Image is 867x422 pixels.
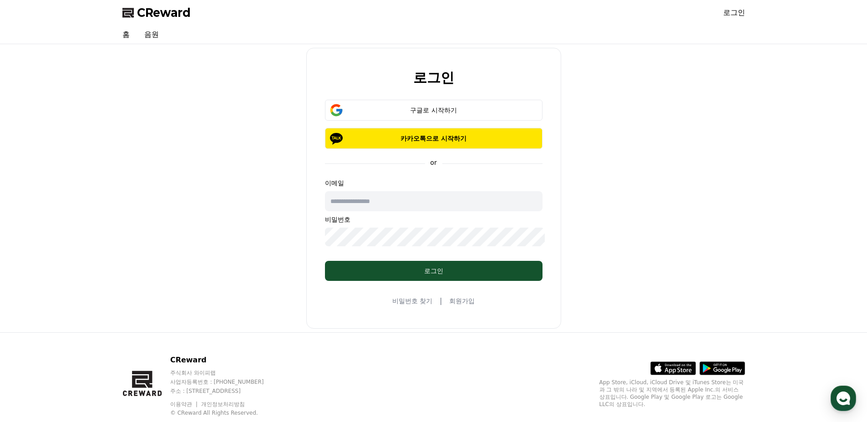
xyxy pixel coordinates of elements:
a: 비밀번호 찾기 [392,296,432,305]
a: 개인정보처리방침 [201,401,245,407]
a: 대화 [60,289,117,311]
h2: 로그인 [413,70,454,85]
button: 로그인 [325,261,543,281]
p: App Store, iCloud, iCloud Drive 및 iTunes Store는 미국과 그 밖의 나라 및 지역에서 등록된 Apple Inc.의 서비스 상표입니다. Goo... [599,379,745,408]
span: 대화 [83,303,94,310]
p: 주식회사 와이피랩 [170,369,281,376]
button: 구글로 시작하기 [325,100,543,121]
p: 주소 : [STREET_ADDRESS] [170,387,281,395]
div: 로그인 [343,266,524,275]
button: 카카오톡으로 시작하기 [325,128,543,149]
a: CReward [122,5,191,20]
span: CReward [137,5,191,20]
p: 이메일 [325,178,543,188]
p: or [425,158,442,167]
span: 설정 [141,302,152,310]
div: 구글로 시작하기 [338,106,529,115]
p: CReward [170,355,281,366]
p: © CReward All Rights Reserved. [170,409,281,417]
a: 홈 [115,25,137,44]
p: 카카오톡으로 시작하기 [338,134,529,143]
a: 홈 [3,289,60,311]
a: 음원 [137,25,166,44]
a: 이용약관 [170,401,199,407]
a: 로그인 [723,7,745,18]
p: 비밀번호 [325,215,543,224]
a: 회원가입 [449,296,475,305]
p: 사업자등록번호 : [PHONE_NUMBER] [170,378,281,386]
a: 설정 [117,289,175,311]
span: | [440,295,442,306]
span: 홈 [29,302,34,310]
